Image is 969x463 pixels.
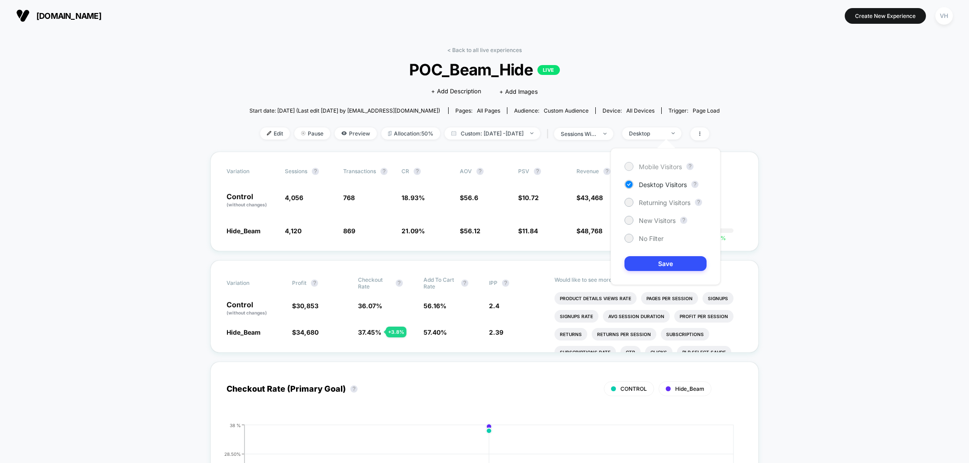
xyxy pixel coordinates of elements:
span: Page Load [693,107,720,114]
span: 36.07 % [358,302,382,310]
p: LIVE [537,65,560,75]
span: Variation [227,168,276,175]
span: 21.09 % [402,227,425,235]
li: Product Details Views Rate [554,292,637,305]
span: 57.40 % [423,328,447,336]
span: 4,120 [285,227,301,235]
img: end [530,132,533,134]
div: Trigger: [668,107,720,114]
span: Transactions [343,168,376,175]
span: $ [518,227,538,235]
button: ? [396,280,403,287]
li: Subscriptions Rate [554,346,616,358]
span: Variation [227,276,276,290]
li: Ctr [620,346,641,358]
div: Pages: [455,107,500,114]
span: 10.72 [522,194,539,201]
span: Returning Visitors [639,199,690,206]
img: end [603,133,607,135]
button: ? [414,168,421,175]
span: Hide_Beam [227,328,261,336]
button: ? [461,280,468,287]
span: Profit [292,280,306,286]
span: Edit [260,127,290,140]
li: Profit Per Session [674,310,733,323]
span: 56.6 [464,194,478,201]
span: all pages [477,107,500,114]
span: $ [292,328,319,336]
span: CONTROL [620,385,647,392]
span: Start date: [DATE] (Last edit [DATE] by [EMAIL_ADDRESS][DOMAIN_NAME]) [249,107,440,114]
span: Add To Cart Rate [423,276,457,290]
li: Signups Rate [554,310,598,323]
tspan: 38 % [230,422,241,428]
img: Visually logo [16,9,30,22]
tspan: 28.50% [224,451,241,456]
span: 11.84 [522,227,538,235]
button: ? [686,163,694,170]
li: Returns [554,328,587,341]
button: ? [680,217,687,224]
img: edit [267,131,271,135]
button: Create New Experience [845,8,926,24]
span: New Visitors [639,217,676,224]
span: | [545,127,554,140]
span: Sessions [285,168,307,175]
button: [DOMAIN_NAME] [13,9,104,23]
button: Save [624,256,707,271]
span: Preview [335,127,377,140]
span: 56.12 [464,227,480,235]
span: 2.4 [489,302,499,310]
span: 18.93 % [402,194,425,201]
li: Avg Session Duration [603,310,670,323]
button: VH [933,7,956,25]
span: 869 [343,227,355,235]
li: Clicks [645,346,672,358]
span: 56.16 % [423,302,446,310]
li: Pages Per Session [641,292,698,305]
li: Plp Select Sahde [677,346,731,358]
span: $ [576,194,603,201]
span: Checkout Rate [358,276,391,290]
button: ? [534,168,541,175]
span: (without changes) [227,310,267,315]
span: 2.39 [489,328,503,336]
button: ? [311,280,318,287]
li: Returns Per Session [592,328,656,341]
a: < Back to all live experiences [447,47,522,53]
p: Control [227,301,283,316]
span: $ [518,194,539,201]
span: + Add Images [499,88,538,95]
button: ? [476,168,484,175]
img: calendar [451,131,456,135]
span: 768 [343,194,355,201]
img: end [301,131,306,135]
span: 4,056 [285,194,303,201]
button: ? [380,168,388,175]
span: 43,468 [581,194,603,201]
span: 34,680 [296,328,319,336]
button: ? [691,181,698,188]
span: No Filter [639,235,663,242]
span: $ [460,194,478,201]
p: Control [227,193,276,208]
span: all devices [626,107,655,114]
div: sessions with impression [561,131,597,137]
span: 48,768 [581,227,602,235]
span: Custom: [DATE] - [DATE] [445,127,540,140]
button: ? [350,385,358,393]
span: Revenue [576,168,599,175]
span: IPP [489,280,498,286]
span: Allocation: 50% [381,127,440,140]
span: Hide_Beam [227,227,261,235]
p: Would like to see more reports? [554,276,742,283]
span: [DOMAIN_NAME] [36,11,101,21]
button: ? [312,168,319,175]
span: $ [292,302,319,310]
span: 30,853 [296,302,319,310]
span: AOV [460,168,472,175]
span: $ [460,227,480,235]
div: Audience: [514,107,589,114]
span: Hide_Beam [675,385,704,392]
img: rebalance [388,131,392,136]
